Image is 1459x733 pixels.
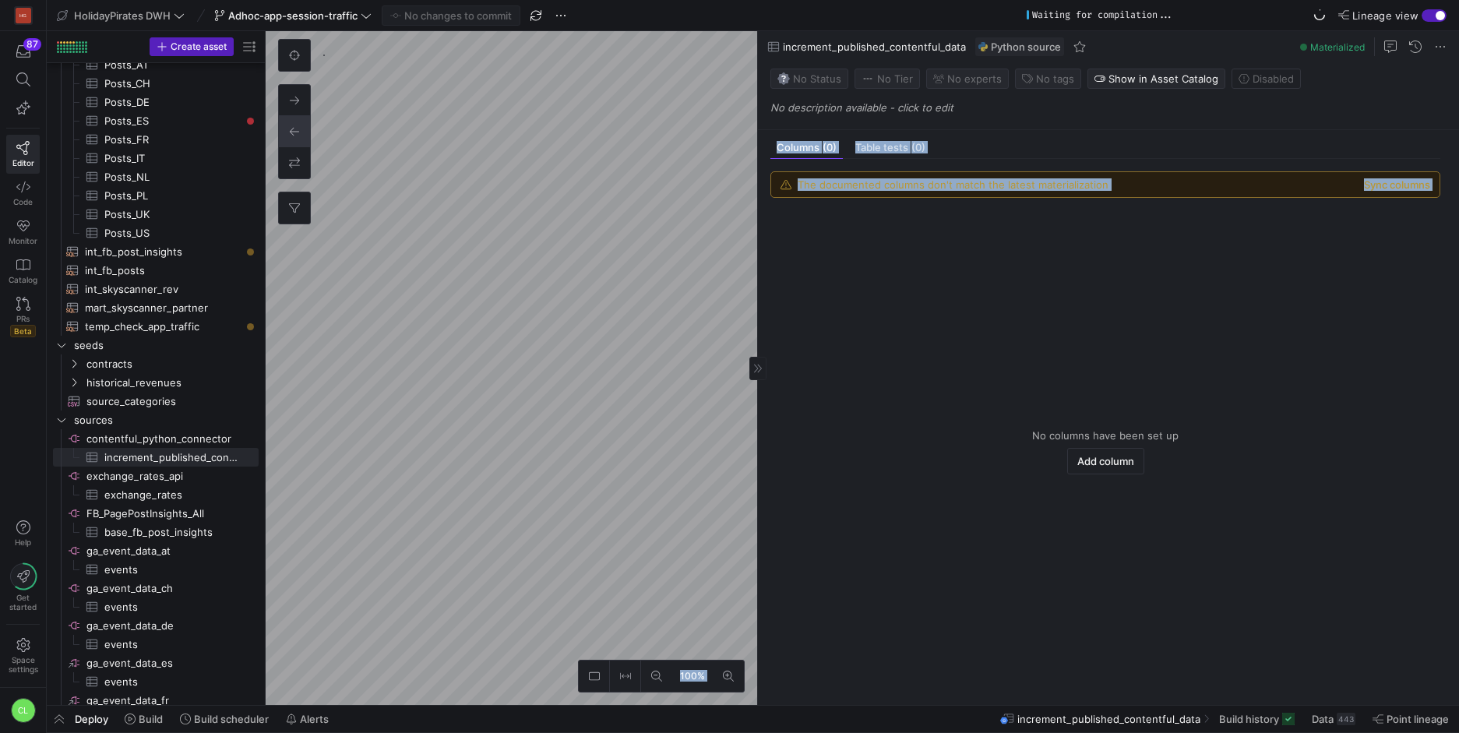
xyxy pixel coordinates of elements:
[1017,713,1200,725] span: increment_published_contentful_data
[911,143,925,153] span: (0)
[85,262,241,280] span: int_fb_posts​​​​​​​​​​
[85,280,241,298] span: int_skyscanner_rev​​​​​​​​​​
[53,130,259,149] a: Posts_FR​​​​​​​​​
[53,242,259,261] div: Press SPACE to select this row.
[86,374,256,392] span: historical_revenues
[104,673,241,691] span: events​​​​​​​​​
[53,672,259,691] a: events​​​​​​​​​
[74,337,256,354] span: seeds
[104,486,241,504] span: exchange_rates​​​​​​​​​
[53,523,259,541] div: Press SPACE to select this row.
[86,580,256,597] span: ga_event_data_ch​​​​​​​​
[53,186,259,205] div: Press SPACE to select this row.
[1219,713,1279,725] span: Build history
[53,560,259,579] a: events​​​​​​​​​
[947,72,1002,85] span: No expert s
[1032,429,1179,442] span: No columns have been set up
[53,579,259,597] div: Press SPACE to select this row.
[53,111,259,130] div: Press SPACE to select this row.
[53,261,259,280] div: Press SPACE to select this row.
[86,430,256,448] span: contentful_python_connector​​​​​​​​
[279,706,336,732] button: Alerts
[104,168,241,186] span: Posts_NL​​​​​​​​​
[104,206,241,224] span: Posts_UK​​​​​​​​​
[53,224,259,242] div: Press SPACE to select this row.
[1310,41,1365,53] span: Materialized
[53,167,259,186] div: Press SPACE to select this row.
[53,467,259,485] a: exchange_rates_api​​​​​​​​
[104,131,241,149] span: Posts_FR​​​​​​​​​
[1212,706,1302,732] button: Build history
[53,167,259,186] a: Posts_NL​​​​​​​​​
[210,5,375,26] button: Adhoc-app-session-traffic
[777,72,841,85] span: No Status
[6,37,40,65] button: 87
[1364,178,1430,191] button: Sync columns
[53,541,259,560] a: ga_event_data_at​​​​​​​​
[53,224,259,242] a: Posts_US​​​​​​​​​
[9,655,38,674] span: Space settings
[194,713,269,725] span: Build scheduler
[86,467,256,485] span: exchange_rates_api​​​​​​​​
[9,275,37,284] span: Catalog
[53,448,259,467] div: Press SPACE to select this row.
[1312,713,1334,725] span: Data
[104,449,241,467] span: increment_published_contentful_data​​​​​​​​​
[53,504,259,523] a: FB_PagePostInsights_All​​​​​​​​
[1032,9,1174,20] div: Waiting for compilation...
[53,411,259,429] div: Press SPACE to select this row.
[104,636,241,654] span: events​​​​​​​​​
[53,691,259,710] div: Press SPACE to select this row.
[13,197,33,206] span: Code
[53,467,259,485] div: Press SPACE to select this row.
[104,56,241,74] span: Posts_AT​​​​​​​​​
[53,93,259,111] a: Posts_DE​​​​​​​​​
[53,392,259,411] div: Press SPACE to select this row.
[9,236,37,245] span: Monitor
[53,280,259,298] a: int_skyscanner_rev​​​​​​​​​​
[1305,706,1362,732] button: Data443
[1387,713,1449,725] span: Point lineage
[6,252,40,291] a: Catalog
[6,557,40,618] button: Getstarted
[1337,713,1355,725] div: 443
[53,485,259,504] a: exchange_rates​​​​​​​​​
[798,178,1108,191] div: The documented columns don't match the latest materialization
[53,354,259,373] div: Press SPACE to select this row.
[53,261,259,280] a: int_fb_posts​​​​​​​​​​
[6,631,40,681] a: Spacesettings
[53,654,259,672] div: Press SPACE to select this row.
[53,616,259,635] a: ga_event_data_de​​​​​​​​
[1036,72,1074,85] span: No tags
[6,2,40,29] a: HG
[23,38,41,51] div: 87
[1108,72,1218,85] span: Show in Asset Catalog
[6,291,40,344] a: PRsBeta
[86,692,256,710] span: ga_event_data_fr​​​​​​​​
[6,174,40,213] a: Code
[16,314,30,323] span: PRs
[10,325,36,337] span: Beta
[991,41,1061,53] span: Python source
[300,713,329,725] span: Alerts
[228,9,358,22] span: Adhoc-app-session-traffic
[85,318,241,336] span: temp_check_app_traffic​​​​​​​​​​
[53,93,259,111] div: Press SPACE to select this row.
[86,542,256,560] span: ga_event_data_at​​​​​​​​
[53,392,259,411] a: source_categories​​​​​​
[53,298,259,317] div: Press SPACE to select this row.
[53,429,259,448] div: Press SPACE to select this row.
[104,150,241,167] span: Posts_IT​​​​​​​​​
[53,541,259,560] div: Press SPACE to select this row.
[53,616,259,635] div: Press SPACE to select this row.
[53,55,259,74] div: Press SPACE to select this row.
[53,635,259,654] a: events​​​​​​​​​
[86,505,256,523] span: FB_PagePostInsights_All​​​​​​​​
[86,393,241,411] span: source_categories​​​​​​
[53,298,259,317] a: mart_skyscanner_partner​​​​​​​​​​
[104,224,241,242] span: Posts_US​​​​​​​​​
[1352,9,1418,22] span: Lineage view
[770,69,848,89] button: No statusNo Status
[171,41,227,52] span: Create asset
[53,317,259,336] div: Press SPACE to select this row.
